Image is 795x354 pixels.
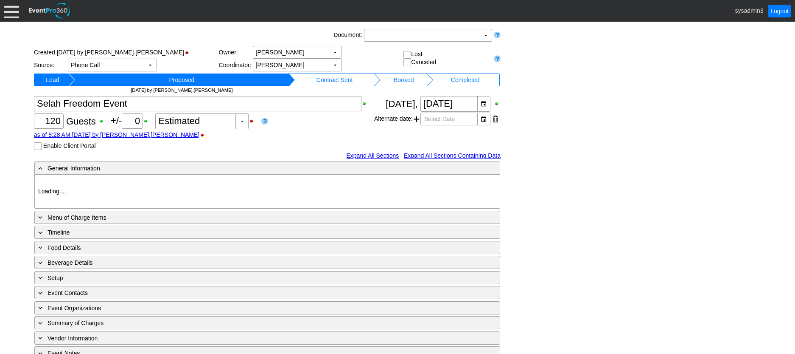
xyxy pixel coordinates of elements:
[332,29,364,42] div: Document:
[36,163,463,173] div: General Information
[36,227,463,237] div: Timeline
[735,7,764,14] span: sysadmin3
[433,74,497,86] td: Change status to Completed
[184,50,194,56] div: Hide Status Bar when printing; click to show Status Bar when printing.
[381,74,427,86] td: Change status to Booked
[36,243,463,252] div: Food Details
[295,74,374,86] td: Change status to Contract Sent
[48,214,106,221] span: Menu of Charge Items
[36,303,463,313] div: Event Organizations
[199,132,209,138] div: Hide Guest Count Stamp when printing; click to show Guest Count Stamp when printing.
[66,116,96,126] span: Guests
[249,118,258,124] div: Hide Guest Count Status when printing; click to show Guest Count Status when printing.
[38,187,496,196] p: Loading....
[36,288,463,297] div: Event Contacts
[4,3,19,18] div: Menu: Click or 'Crtl+M' to toggle menu open/close
[75,86,288,94] td: [DATE] by [PERSON_NAME].[PERSON_NAME]
[414,113,420,125] span: Add another alternate date
[34,46,219,59] div: Created [DATE] by [PERSON_NAME].[PERSON_NAME]
[36,333,463,343] div: Vendor Information
[386,98,417,109] span: [DATE],
[111,115,155,126] span: +/-
[48,259,93,266] span: Beverage Details
[374,112,501,126] div: Alternate date:
[48,229,70,236] span: Timeline
[36,318,463,328] div: Summary of Charges
[361,101,371,107] div: Show Event Title when printing; click to hide Event Title when printing.
[219,49,253,56] div: Owner:
[403,51,490,66] div: Lost Canceled
[75,74,288,86] td: Change status to Proposed
[346,152,399,159] a: Expand All Sections
[768,5,791,17] a: Logout
[48,320,104,326] span: Summary of Charges
[36,258,463,267] div: Beverage Details
[36,212,463,222] div: Menu of Charge Items
[98,118,108,124] div: Show Guest Count when printing; click to hide Guest Count when printing.
[48,289,88,296] span: Event Contacts
[34,62,68,68] div: Source:
[48,275,63,281] span: Setup
[494,101,501,107] div: Show Event Date when printing; click to hide Event Date when printing.
[34,131,199,138] a: as of 8:28 AM [DATE] by [PERSON_NAME].[PERSON_NAME]
[43,142,96,149] label: Enable Client Portal
[48,165,100,172] span: General Information
[423,113,456,125] span: Select Date
[48,244,81,251] span: Food Details
[404,152,501,159] a: Expand All Sections Containing Data
[48,305,101,312] span: Event Organizations
[48,335,98,342] span: Vendor Information
[219,62,253,68] div: Coordinator:
[36,74,69,86] td: Change status to Lead
[493,113,498,125] div: Remove this date
[28,1,72,20] img: EventPro360
[36,273,463,283] div: Setup
[143,118,153,124] div: Show Plus/Minus Count when printing; click to hide Plus/Minus Count when printing.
